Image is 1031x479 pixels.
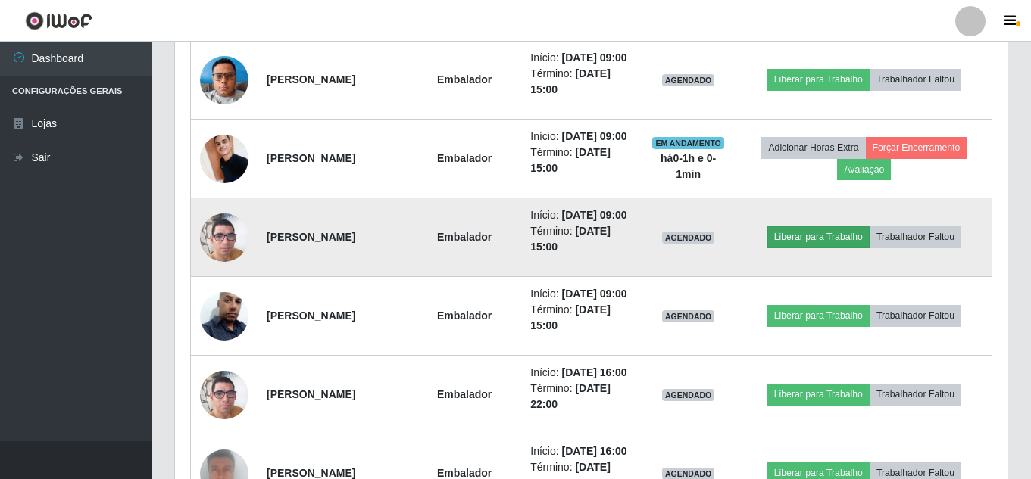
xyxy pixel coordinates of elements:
li: Término: [530,302,630,334]
img: 1740359747198.jpeg [200,273,248,359]
img: CoreUI Logo [25,11,92,30]
strong: Embalador [437,388,492,400]
img: 1731507824310.jpeg [200,126,248,191]
strong: [PERSON_NAME] [267,231,355,243]
strong: Embalador [437,152,492,164]
button: Adicionar Horas Extra [761,137,865,158]
time: [DATE] 09:00 [562,288,627,300]
strong: Embalador [437,73,492,86]
strong: Embalador [437,309,492,322]
li: Término: [530,223,630,255]
li: Término: [530,66,630,98]
span: AGENDADO [662,389,715,401]
time: [DATE] 09:00 [562,130,627,142]
li: Término: [530,381,630,412]
strong: Embalador [437,467,492,479]
li: Início: [530,50,630,66]
li: Término: [530,145,630,176]
button: Liberar para Trabalho [767,69,870,90]
button: Trabalhador Faltou [870,384,961,405]
img: 1728993932002.jpeg [200,48,248,112]
strong: [PERSON_NAME] [267,73,355,86]
button: Liberar para Trabalho [767,384,870,405]
time: [DATE] 09:00 [562,209,627,221]
button: Forçar Encerramento [866,137,967,158]
strong: há 0-1 h e 0-1 min [661,152,716,180]
strong: [PERSON_NAME] [267,467,355,479]
li: Início: [530,207,630,223]
span: AGENDADO [662,232,715,244]
span: AGENDADO [662,310,715,322]
img: 1737916815457.jpeg [200,194,248,281]
button: Avaliação [837,159,891,180]
button: Trabalhador Faltou [870,226,961,247]
time: [DATE] 16:00 [562,445,627,457]
time: [DATE] 09:00 [562,51,627,64]
strong: [PERSON_NAME] [267,388,355,400]
strong: [PERSON_NAME] [267,152,355,164]
li: Início: [530,443,630,459]
span: EM ANDAMENTO [652,137,724,149]
img: 1737916815457.jpeg [200,352,248,438]
strong: [PERSON_NAME] [267,309,355,322]
strong: Embalador [437,231,492,243]
button: Trabalhador Faltou [870,305,961,326]
li: Início: [530,286,630,302]
button: Trabalhador Faltou [870,69,961,90]
li: Início: [530,129,630,145]
li: Início: [530,365,630,381]
button: Liberar para Trabalho [767,226,870,247]
button: Liberar para Trabalho [767,305,870,326]
span: AGENDADO [662,74,715,86]
time: [DATE] 16:00 [562,366,627,378]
